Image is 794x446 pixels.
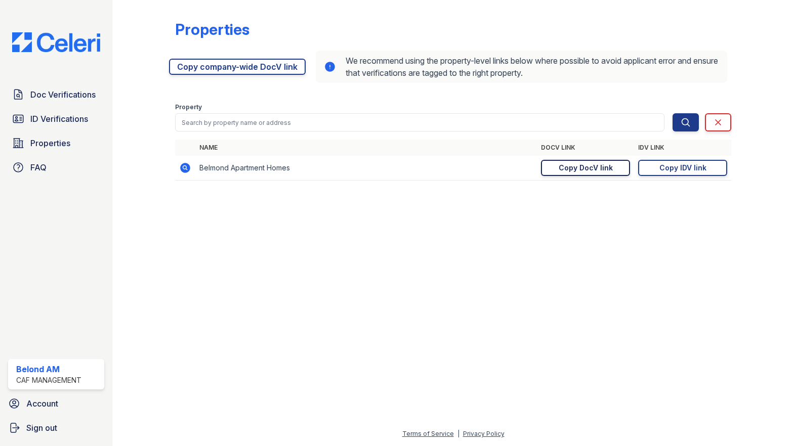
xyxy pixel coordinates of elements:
span: Doc Verifications [30,88,96,101]
a: Doc Verifications [8,84,104,105]
span: Sign out [26,422,57,434]
a: Privacy Policy [463,430,505,437]
span: Properties [30,137,70,149]
a: ID Verifications [8,109,104,129]
span: Account [26,397,58,410]
a: Copy IDV link [638,160,727,176]
th: Name [195,140,537,156]
span: ID Verifications [30,113,88,125]
a: Account [4,393,108,414]
div: Belond AM [16,363,81,375]
div: Properties [175,20,249,38]
div: Copy DocV link [559,163,613,173]
a: Properties [8,133,104,153]
img: CE_Logo_Blue-a8612792a0a2168367f1c8372b55b34899dd931a85d93a1a3d3e32e68fde9ad4.png [4,32,108,52]
div: We recommend using the property-level links below where possible to avoid applicant error and ens... [316,51,728,83]
label: Property [175,103,202,111]
a: Sign out [4,418,108,438]
a: Copy company-wide DocV link [169,59,306,75]
th: DocV Link [537,140,634,156]
a: FAQ [8,157,104,177]
div: | [457,430,459,437]
span: FAQ [30,161,47,173]
div: CAF Management [16,375,81,385]
input: Search by property name or address [175,113,665,131]
td: Belmond Apartment Homes [195,156,537,181]
a: Terms of Service [402,430,454,437]
th: IDV Link [634,140,731,156]
div: Copy IDV link [659,163,706,173]
a: Copy DocV link [541,160,630,176]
